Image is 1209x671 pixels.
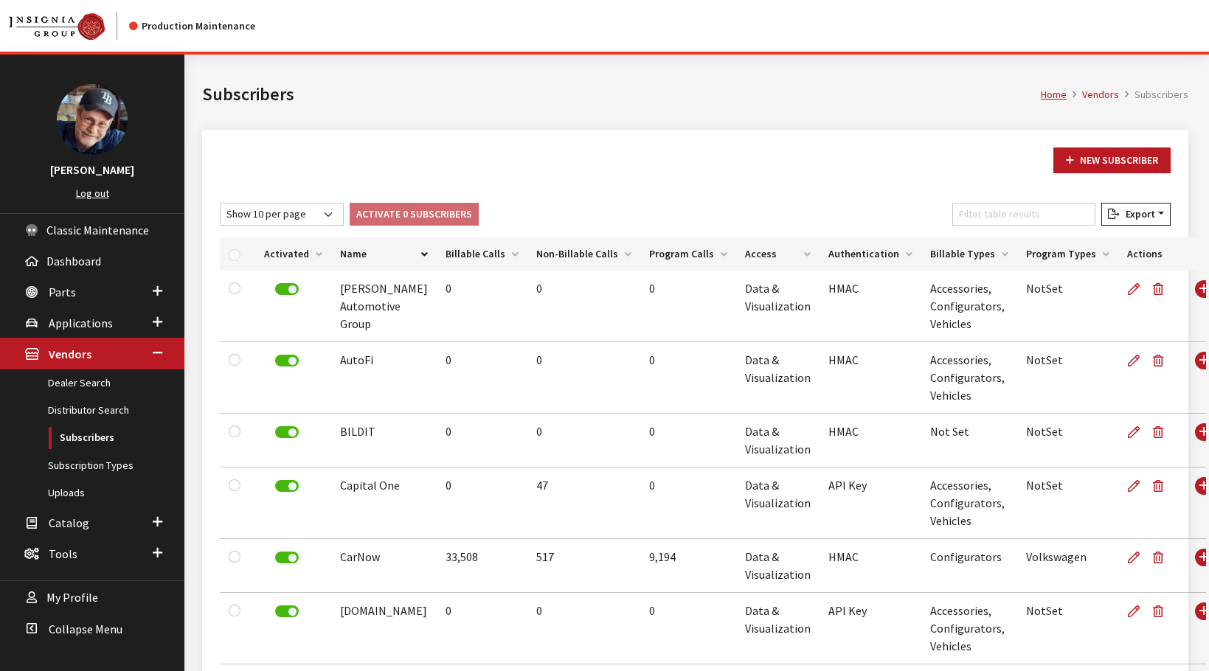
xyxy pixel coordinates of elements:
[1146,539,1176,576] button: Delete Subscriber
[527,593,640,664] td: 0
[640,539,736,593] td: 9,194
[275,605,299,617] label: Deactivate Subscriber
[1146,593,1176,630] button: Delete Subscriber
[640,467,736,539] td: 0
[527,467,640,539] td: 47
[49,347,91,362] span: Vendors
[46,223,149,237] span: Classic Maintenance
[437,271,527,342] td: 0
[736,342,820,414] td: Data & Visualization
[1127,342,1146,379] a: Edit Subscriber
[49,546,77,561] span: Tools
[1017,467,1118,539] td: NotSet
[820,414,921,467] td: HMAC
[331,467,437,539] td: Capital One
[331,237,437,271] th: Name: activate to sort column descending
[921,237,1017,271] th: Billable Types: activate to sort column ascending
[1017,237,1118,271] th: Program Types: activate to sort column ascending
[820,593,921,664] td: API Key
[275,552,299,563] label: Deactivate Subscriber
[275,480,299,492] label: Deactivate Subscriber
[1146,467,1176,504] button: Delete Subscriber
[331,593,437,664] td: [DOMAIN_NAME]
[1017,342,1118,414] td: NotSet
[57,84,128,155] img: Ray Goodwin
[1119,87,1188,102] li: Subscribers
[921,593,1017,664] td: Accessories, Configurators, Vehicles
[9,12,129,40] a: Insignia Group logo
[1120,207,1155,220] span: Export
[640,593,736,664] td: 0
[952,203,1095,226] input: Filter table results
[527,237,640,271] th: Non-Billable Calls: activate to sort column ascending
[736,237,820,271] th: Access: activate to sort column ascending
[46,591,98,605] span: My Profile
[921,414,1017,467] td: Not Set
[1053,147,1171,173] a: New Subscriber
[1127,539,1146,576] a: Edit Subscriber
[1146,342,1176,379] button: Delete Subscriber
[820,237,921,271] th: Authentication: activate to sort column ascending
[640,414,736,467] td: 0
[49,622,122,636] span: Collapse Menu
[46,254,101,268] span: Dashboard
[921,467,1017,539] td: Accessories, Configurators, Vehicles
[437,539,527,593] td: 33,508
[820,467,921,539] td: API Key
[275,283,299,295] label: Deactivate Subscriber
[49,316,113,330] span: Applications
[1146,414,1176,451] button: Delete Subscriber
[921,271,1017,342] td: Accessories, Configurators, Vehicles
[255,237,331,271] th: Activated: activate to sort column ascending
[49,515,89,530] span: Catalog
[437,593,527,664] td: 0
[49,285,76,299] span: Parts
[1127,414,1146,451] a: Edit Subscriber
[1127,271,1146,307] a: Edit Subscriber
[1127,593,1146,630] a: Edit Subscriber
[527,414,640,467] td: 0
[527,342,640,414] td: 0
[331,271,437,342] td: [PERSON_NAME] Automotive Group
[275,355,299,366] label: Deactivate Subscriber
[9,13,105,40] img: Catalog Maintenance
[331,414,437,467] td: BILDIT
[527,539,640,593] td: 517
[1017,539,1118,593] td: Volkswagen
[202,81,1041,108] h1: Subscribers
[129,18,255,34] div: Production Maintenance
[640,237,736,271] th: Program Calls: activate to sort column ascending
[1017,593,1118,664] td: NotSet
[736,467,820,539] td: Data & Visualization
[820,539,921,593] td: HMAC
[76,187,109,200] a: Log out
[1118,237,1185,271] th: Actions
[1101,203,1171,226] button: Export
[921,539,1017,593] td: Configurators
[1017,271,1118,342] td: NotSet
[1041,88,1067,101] a: Home
[437,414,527,467] td: 0
[275,426,299,438] label: Deactivate Subscriber
[1127,467,1146,504] a: Edit Subscriber
[640,271,736,342] td: 0
[820,342,921,414] td: HMAC
[437,237,527,271] th: Billable Calls: activate to sort column ascending
[437,467,527,539] td: 0
[1017,414,1118,467] td: NotSet
[15,161,170,178] h3: [PERSON_NAME]
[640,342,736,414] td: 0
[736,271,820,342] td: Data & Visualization
[736,539,820,593] td: Data & Visualization
[331,539,437,593] td: CarNow
[1146,271,1176,307] button: Delete Subscriber
[921,342,1017,414] td: Accessories, Configurators, Vehicles
[736,414,820,467] td: Data & Visualization
[736,593,820,664] td: Data & Visualization
[331,342,437,414] td: AutoFi
[437,342,527,414] td: 0
[527,271,640,342] td: 0
[820,271,921,342] td: HMAC
[1067,87,1119,102] li: Vendors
